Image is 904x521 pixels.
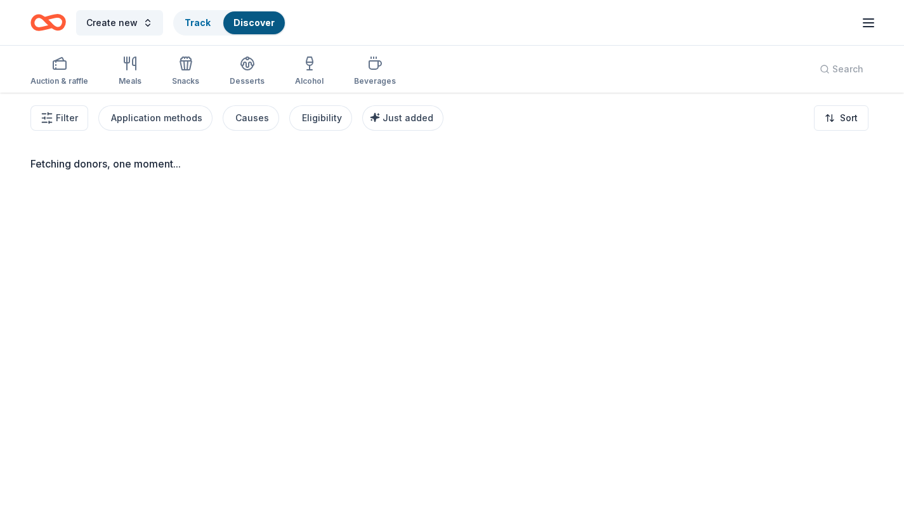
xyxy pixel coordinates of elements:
div: Auction & raffle [30,76,88,86]
span: Filter [56,110,78,126]
span: Create new [86,15,138,30]
div: Meals [119,76,141,86]
a: Discover [233,17,275,28]
div: Application methods [111,110,202,126]
div: Causes [235,110,269,126]
div: Eligibility [302,110,342,126]
button: TrackDiscover [173,10,286,36]
button: Causes [223,105,279,131]
button: Beverages [354,51,396,93]
button: Alcohol [295,51,324,93]
div: Alcohol [295,76,324,86]
button: Create new [76,10,163,36]
div: Desserts [230,76,265,86]
button: Application methods [98,105,213,131]
div: Fetching donors, one moment... [30,156,874,171]
a: Home [30,8,66,37]
button: Meals [119,51,141,93]
div: Beverages [354,76,396,86]
button: Snacks [172,51,199,93]
div: Snacks [172,76,199,86]
button: Filter [30,105,88,131]
button: Just added [362,105,443,131]
span: Just added [383,112,433,123]
a: Track [185,17,211,28]
span: Sort [840,110,858,126]
button: Desserts [230,51,265,93]
button: Sort [814,105,868,131]
button: Auction & raffle [30,51,88,93]
button: Eligibility [289,105,352,131]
